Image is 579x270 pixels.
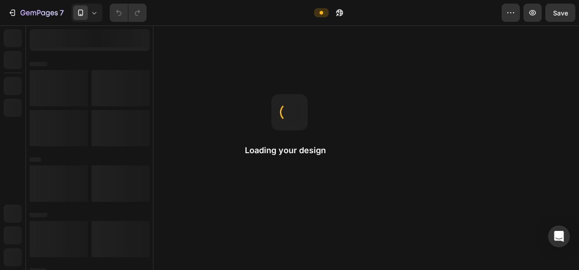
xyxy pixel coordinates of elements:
[545,4,575,22] button: Save
[245,145,334,156] h2: Loading your design
[553,9,568,17] span: Save
[60,7,64,18] p: 7
[4,4,68,22] button: 7
[548,225,570,247] div: Open Intercom Messenger
[110,4,147,22] div: Undo/Redo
